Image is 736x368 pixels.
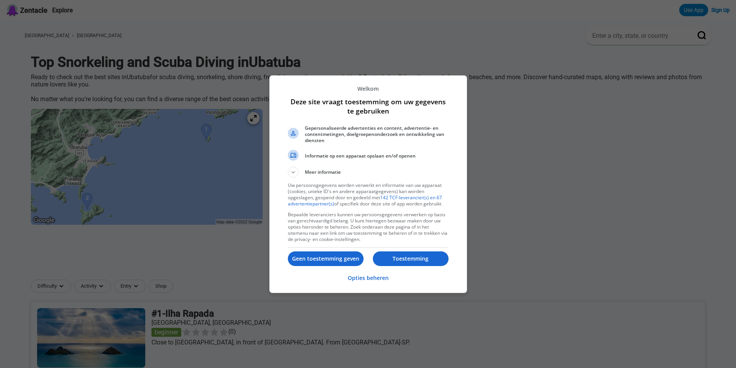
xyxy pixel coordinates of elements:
button: Toestemming [373,251,449,266]
button: Meer informatie [288,167,449,178]
p: Bepaalde leveranciers kunnen uw persoonsgegevens verwerken op basis van gerechtvaardigd belang. U... [288,212,449,243]
p: Geen toestemming geven [288,255,364,263]
span: Meer informatie [305,169,341,178]
p: Opties beheren [348,274,389,282]
h1: Deze site vraagt toestemming om uw gegevens te gebruiken [288,97,449,115]
button: Geen toestemming geven [288,251,364,266]
p: Uw persoonsgegevens worden verwerkt en informatie van uw apparaat (cookies, unieke ID's en andere... [288,182,449,207]
div: Deze site vraagt toestemming om uw gegevens te gebruiken [269,75,467,293]
p: Toestemming [373,255,449,263]
span: Gepersonaliseerde advertenties en content, advertentie- en contentmetingen, doelgroepenonderzoek ... [305,125,449,144]
button: Opties beheren [348,270,389,287]
a: 142 TCF-leverancier(s) en 67 advertentiepartner(s) [288,194,442,207]
p: Welkom [288,85,449,92]
span: Informatie op een apparaat opslaan en/of openen [305,153,449,159]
